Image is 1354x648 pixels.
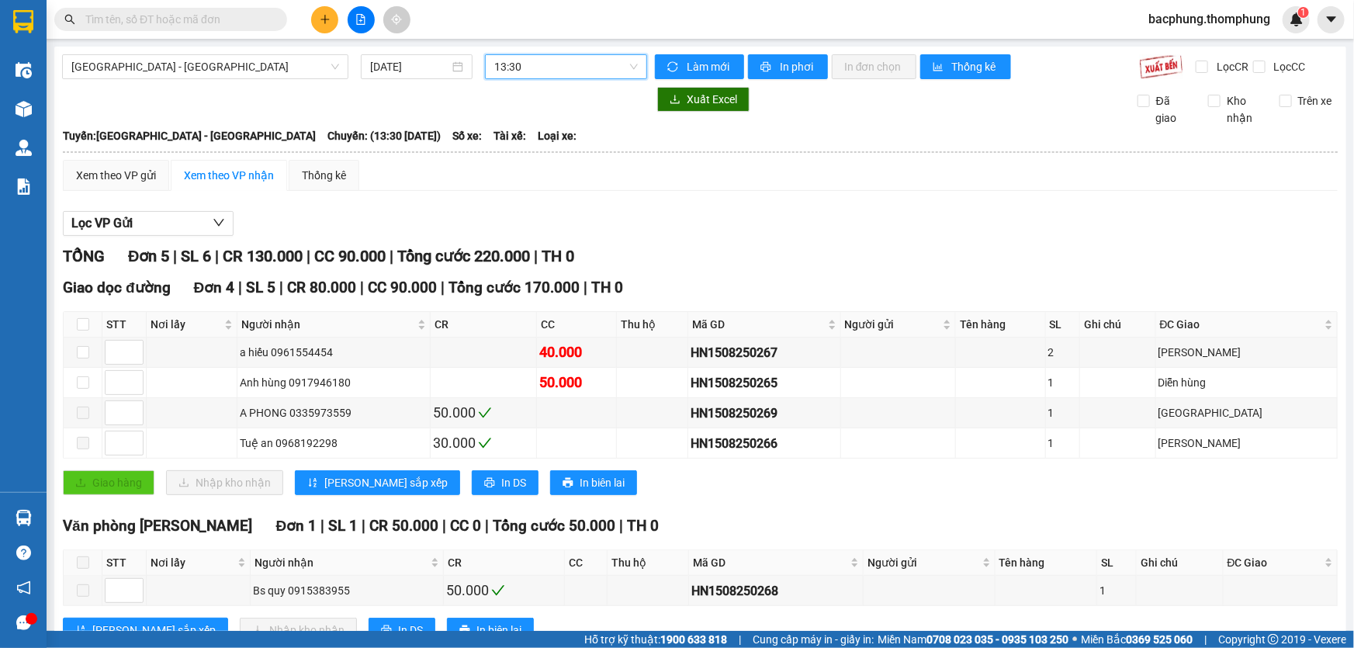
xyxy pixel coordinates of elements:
span: | [238,279,242,296]
div: 1 [1099,582,1134,599]
span: bar-chart [933,61,946,74]
td: HN1508250266 [688,428,840,459]
span: | [279,279,283,296]
span: notification [16,580,31,595]
span: ĐC Giao [1228,554,1321,571]
span: sync [667,61,680,74]
span: ĐC Giao [1160,316,1321,333]
span: Nơi lấy [151,554,234,571]
th: Thu hộ [617,312,688,338]
span: Người gửi [845,316,940,333]
span: printer [459,625,470,637]
div: 1 [1048,435,1078,452]
span: Lọc VP Gửi [71,213,133,233]
span: Giao dọc đường [63,279,171,296]
span: | [534,247,538,265]
span: Miền Bắc [1081,631,1193,648]
span: plus [320,14,331,25]
button: uploadGiao hàng [63,470,154,495]
div: 50.000 [446,580,562,601]
div: [GEOGRAPHIC_DATA] [1158,404,1335,421]
span: printer [563,477,573,490]
img: icon-new-feature [1290,12,1304,26]
span: | [584,279,587,296]
span: sort-ascending [75,625,86,637]
span: Tổng cước 170.000 [448,279,580,296]
img: logo-vxr [13,10,33,33]
div: HN1508250269 [691,404,837,423]
span: ⚪️ [1072,636,1077,643]
button: sort-ascending[PERSON_NAME] sắp xếp [295,470,460,495]
img: warehouse-icon [16,62,32,78]
button: In đơn chọn [832,54,916,79]
span: message [16,615,31,630]
span: aim [391,14,402,25]
span: Lọc CR [1210,58,1251,75]
span: | [215,247,219,265]
span: CR 50.000 [369,517,438,535]
sup: 1 [1298,7,1309,18]
div: HN1508250268 [691,581,860,601]
div: Diễn hùng [1158,374,1335,391]
span: In biên lai [580,474,625,491]
span: Người nhận [241,316,414,333]
button: downloadXuất Excel [657,87,750,112]
th: Tên hàng [956,312,1046,338]
div: [PERSON_NAME] [1158,435,1335,452]
div: Xem theo VP nhận [184,167,274,184]
span: CR 130.000 [223,247,303,265]
button: file-add [348,6,375,33]
span: Văn phòng [PERSON_NAME] [63,517,253,535]
span: | [442,517,446,535]
span: CR 80.000 [287,279,356,296]
span: In biên lai [476,622,521,639]
span: Tài xế: [493,127,526,144]
div: HN1508250265 [691,373,837,393]
span: download [670,94,680,106]
button: Lọc VP Gửi [63,211,234,236]
span: | [360,279,364,296]
td: HN1508250268 [689,576,863,606]
span: question-circle [16,546,31,560]
span: check [478,436,492,450]
td: HN1508250265 [688,368,840,398]
div: Bs quy 0915383955 [253,582,441,599]
span: Đơn 4 [194,279,235,296]
th: Ghi chú [1137,550,1223,576]
div: Thống kê [302,167,346,184]
span: Lọc CC [1268,58,1308,75]
th: STT [102,550,147,576]
span: SL 5 [246,279,275,296]
div: HN1508250267 [691,343,837,362]
span: sort-ascending [307,477,318,490]
div: 50.000 [433,402,534,424]
input: Tìm tên, số ĐT hoặc mã đơn [85,11,268,28]
div: HN1508250266 [691,434,837,453]
strong: 0369 525 060 [1126,633,1193,646]
span: TH 0 [542,247,574,265]
div: Xem theo VP gửi [76,167,156,184]
th: Ghi chú [1080,312,1155,338]
button: bar-chartThống kê [920,54,1011,79]
div: Tuệ an 0968192298 [240,435,428,452]
div: 1 [1048,404,1078,421]
span: printer [381,625,392,637]
span: [PERSON_NAME] sắp xếp [92,622,216,639]
div: a hiếu 0961554454 [240,344,428,361]
button: aim [383,6,410,33]
th: CR [444,550,565,576]
div: 40.000 [539,341,613,363]
td: HN1508250267 [688,338,840,368]
button: printerIn biên lai [550,470,637,495]
th: CC [537,312,616,338]
button: plus [311,6,338,33]
span: Tổng cước 220.000 [397,247,530,265]
span: check [491,584,505,598]
span: 13:30 [494,55,638,78]
th: SL [1046,312,1081,338]
img: warehouse-icon [16,101,32,117]
span: Tổng cước 50.000 [493,517,615,535]
span: Trên xe [1292,92,1338,109]
div: Anh hùng 0917946180 [240,374,428,391]
span: Xuất Excel [687,91,737,108]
